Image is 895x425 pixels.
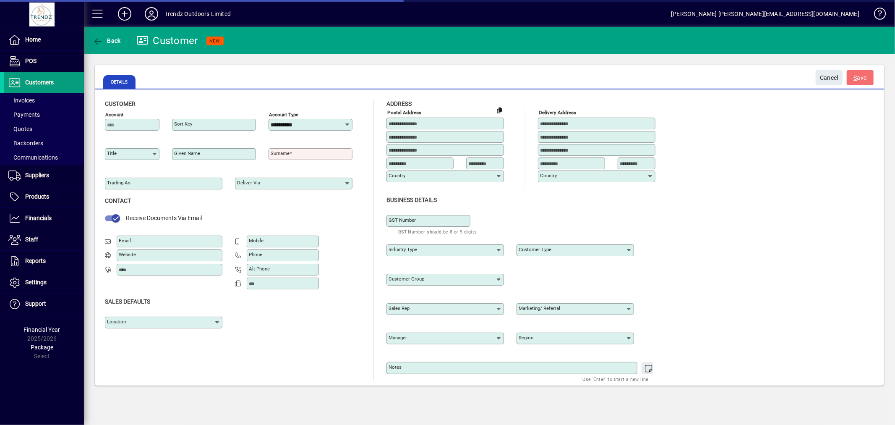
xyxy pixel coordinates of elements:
mat-label: GST Number [389,217,416,223]
span: NEW [210,38,220,44]
span: Financials [25,215,52,221]
mat-label: Notes [389,364,402,370]
a: Invoices [4,93,84,108]
mat-hint: Use 'Enter' to start a new line [583,374,649,384]
a: Communications [4,150,84,165]
mat-label: Surname [271,150,290,156]
mat-label: Account [105,112,123,118]
span: Back [93,37,121,44]
a: Reports [4,251,84,272]
span: Home [25,36,41,43]
a: Payments [4,108,84,122]
app-page-header-button: Back [84,33,130,48]
mat-label: Marketing/ Referral [519,305,560,311]
span: Staff [25,236,38,243]
span: Financial Year [24,326,60,333]
span: Payments [8,111,40,118]
button: Save [847,70,874,85]
span: Address [386,100,412,107]
mat-label: Customer type [519,247,551,252]
mat-label: Industry type [389,247,417,252]
div: [PERSON_NAME] [PERSON_NAME][EMAIL_ADDRESS][DOMAIN_NAME] [671,7,859,21]
a: Financials [4,208,84,229]
a: Settings [4,272,84,293]
span: Settings [25,279,47,286]
mat-label: Manager [389,335,407,341]
mat-label: Alt Phone [249,266,270,272]
mat-label: Customer group [389,276,424,282]
mat-label: Sort key [174,121,192,127]
span: Package [31,344,53,351]
span: ave [854,71,867,85]
button: Add [111,6,138,21]
span: Cancel [820,71,838,85]
a: POS [4,51,84,72]
mat-label: Region [519,335,533,341]
mat-label: Location [107,319,126,325]
a: Knowledge Base [868,2,885,29]
span: Details [103,75,136,89]
mat-label: Email [119,238,131,244]
div: Customer [136,34,198,47]
mat-label: Phone [249,252,262,257]
span: Suppliers [25,172,49,178]
span: Contact [105,197,131,204]
button: Copy to Delivery address [493,103,506,117]
mat-label: Account Type [269,112,298,118]
mat-label: Country [389,173,405,178]
mat-label: Title [107,150,117,156]
span: Invoices [8,97,35,104]
span: Reports [25,257,46,264]
mat-label: Given name [174,150,200,156]
mat-label: Trading as [107,180,130,186]
span: Sales defaults [105,298,150,305]
mat-label: Sales rep [389,305,410,311]
a: Products [4,186,84,207]
button: Profile [138,6,165,21]
a: Quotes [4,122,84,136]
mat-label: Deliver via [237,180,260,186]
span: Customers [25,79,54,86]
button: Cancel [816,70,843,85]
span: Receive Documents Via Email [126,215,202,221]
mat-label: Country [540,173,557,178]
span: Products [25,193,49,200]
span: Support [25,300,46,307]
a: Suppliers [4,165,84,186]
button: Back [91,33,123,48]
mat-label: Mobile [249,238,264,244]
span: Backorders [8,140,43,147]
a: Backorders [4,136,84,150]
mat-hint: GST Number should be 8 or 9 digits [398,227,477,236]
a: Staff [4,229,84,250]
span: Communications [8,154,58,161]
span: Customer [105,100,136,107]
a: Support [4,294,84,315]
span: Business details [386,197,437,203]
div: Trendz Outdoors Limited [165,7,231,21]
a: Home [4,29,84,50]
span: Quotes [8,126,32,132]
mat-label: Website [119,252,136,257]
span: POS [25,58,37,64]
span: S [854,74,857,81]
